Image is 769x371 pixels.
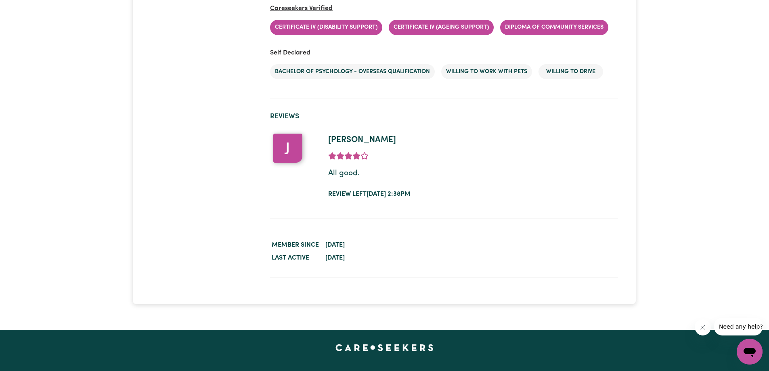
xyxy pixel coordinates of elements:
[325,242,345,248] time: [DATE]
[714,318,763,335] iframe: Message from company
[270,50,310,56] span: Self Declared
[273,134,302,163] div: J
[270,252,321,264] dt: Last active
[270,112,618,121] h2: Reviews
[328,136,396,144] span: [PERSON_NAME]
[5,6,49,12] span: Need any help?
[500,20,608,35] li: Diploma of Community Services
[335,344,434,351] a: Careseekers home page
[695,319,711,335] iframe: Close message
[270,20,382,35] li: Certificate IV (Disability Support)
[389,20,494,35] li: Certificate IV (Ageing Support)
[328,149,369,161] div: add rating by typing an integer from 0 to 5 or pressing arrow keys
[737,339,763,365] iframe: Button to launch messaging window
[270,64,435,80] li: Bachelor of psychology - overseas qualification
[539,64,603,80] li: Willing to drive
[328,168,618,180] p: All good.
[325,255,345,261] time: [DATE]
[270,239,321,252] dt: Member since
[328,189,618,199] div: Review left [DATE] 2:38pm
[270,5,333,12] span: Careseekers Verified
[441,64,532,80] li: Willing to work with pets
